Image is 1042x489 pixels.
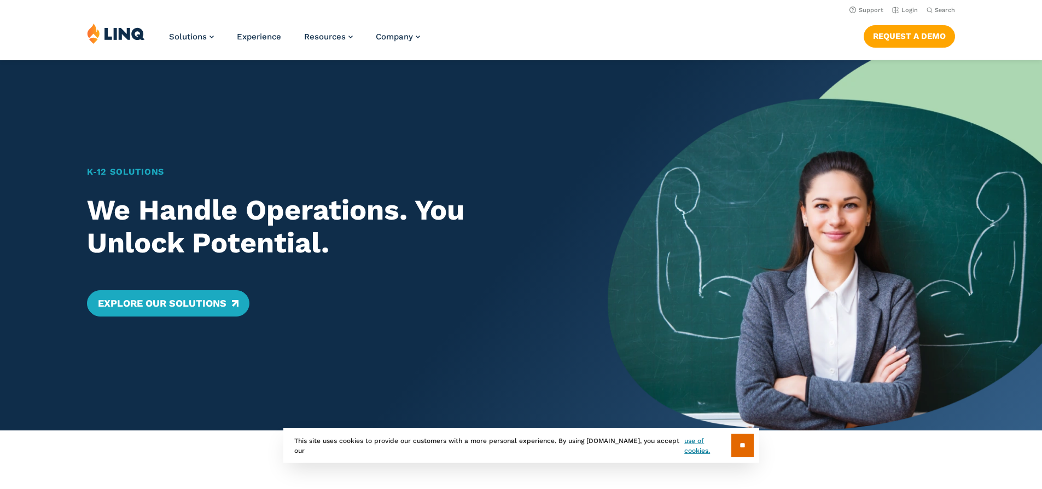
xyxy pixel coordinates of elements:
[283,428,759,463] div: This site uses cookies to provide our customers with a more personal experience. By using [DOMAIN...
[927,6,955,14] button: Open Search Bar
[892,7,918,14] a: Login
[684,436,731,456] a: use of cookies.
[304,32,353,42] a: Resources
[87,194,566,260] h2: We Handle Operations. You Unlock Potential.
[608,60,1042,430] img: Home Banner
[169,32,207,42] span: Solutions
[87,165,566,179] h1: K‑12 Solutions
[169,32,214,42] a: Solutions
[864,23,955,47] nav: Button Navigation
[376,32,420,42] a: Company
[237,32,281,42] a: Experience
[87,23,145,44] img: LINQ | K‑12 Software
[376,32,413,42] span: Company
[169,23,420,59] nav: Primary Navigation
[935,7,955,14] span: Search
[864,25,955,47] a: Request a Demo
[304,32,346,42] span: Resources
[87,290,249,317] a: Explore Our Solutions
[849,7,883,14] a: Support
